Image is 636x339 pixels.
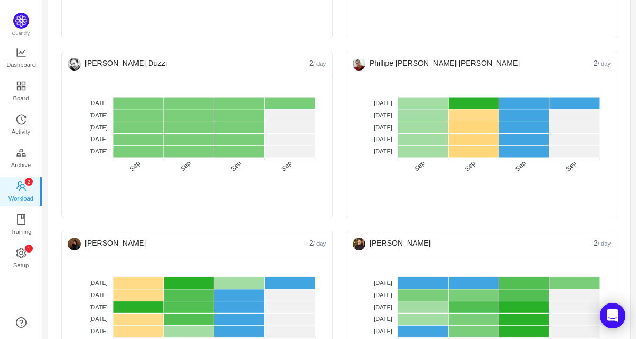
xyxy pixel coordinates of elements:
a: Activity [16,115,27,136]
a: Board [16,81,27,102]
div: [PERSON_NAME] [353,231,594,255]
small: / day [313,240,326,247]
sup: 1 [25,245,33,253]
a: Archive [16,148,27,169]
small: / day [598,240,611,247]
img: Quantify [13,13,29,29]
sup: 2 [25,178,33,186]
tspan: Sep [179,159,192,172]
p: 2 [27,178,30,186]
tspan: [DATE] [374,316,392,322]
tspan: [DATE] [89,124,108,131]
i: icon: team [16,181,27,192]
img: 24 [68,58,81,71]
tspan: [DATE] [374,304,392,310]
i: icon: appstore [16,81,27,91]
tspan: [DATE] [374,328,392,334]
a: icon: question-circle [16,317,27,328]
span: Dashboard [6,54,36,75]
div: Phillipe [PERSON_NAME] [PERSON_NAME] [353,51,594,75]
p: 1 [27,245,30,253]
i: icon: line-chart [16,47,27,58]
img: 24 [68,238,81,250]
div: Open Intercom Messenger [600,303,625,328]
span: Quantify [12,31,30,36]
tspan: Sep [463,159,477,172]
tspan: [DATE] [374,112,392,118]
tspan: [DATE] [89,280,108,286]
i: icon: gold [16,147,27,158]
span: Training [10,221,31,242]
tspan: [DATE] [374,136,392,142]
small: / day [313,60,326,67]
div: [PERSON_NAME] Duzzi [68,51,309,75]
tspan: [DATE] [89,304,108,310]
div: [PERSON_NAME] [68,231,309,255]
a: Dashboard [16,48,27,69]
img: 24 [353,58,365,71]
tspan: [DATE] [89,112,108,118]
span: Setup [13,255,29,276]
tspan: [DATE] [89,328,108,334]
i: icon: book [16,214,27,225]
tspan: [DATE] [89,316,108,322]
small: / day [598,60,611,67]
span: Activity [12,121,30,142]
tspan: Sep [564,159,578,172]
a: icon: settingSetup [16,248,27,270]
tspan: [DATE] [374,124,392,131]
tspan: [DATE] [89,148,108,154]
tspan: [DATE] [89,136,108,142]
img: 24 [353,238,365,250]
tspan: Sep [229,159,243,172]
tspan: Sep [412,159,426,172]
span: 2 [594,59,611,67]
span: Archive [11,154,31,176]
i: icon: setting [16,248,27,258]
span: Workload [8,188,33,209]
tspan: [DATE] [89,100,108,106]
a: icon: teamWorkload [16,181,27,203]
tspan: Sep [514,159,527,172]
span: 2 [309,59,326,67]
tspan: [DATE] [374,148,392,154]
tspan: [DATE] [374,292,392,298]
tspan: [DATE] [374,280,392,286]
span: Board [13,88,29,109]
tspan: [DATE] [374,100,392,106]
span: 2 [309,239,326,247]
tspan: Sep [128,159,141,172]
span: 2 [594,239,611,247]
a: Training [16,215,27,236]
tspan: Sep [280,159,293,172]
tspan: [DATE] [89,292,108,298]
i: icon: history [16,114,27,125]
